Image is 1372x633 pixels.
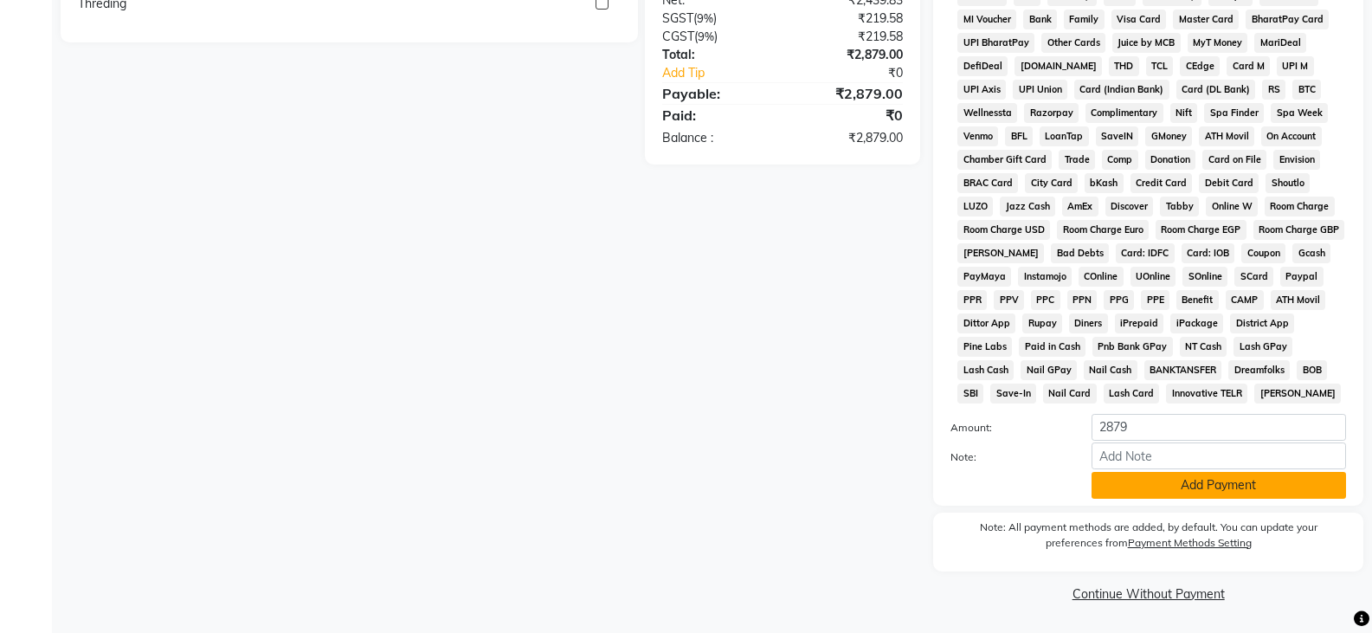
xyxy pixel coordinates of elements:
[957,126,998,146] span: Venmo
[1115,313,1164,333] span: iPrepaid
[1206,197,1258,216] span: Online W
[1266,173,1310,193] span: Shoutlo
[1254,33,1306,53] span: MariDeal
[957,360,1014,380] span: Lash Cash
[649,105,783,126] div: Paid:
[937,420,1078,436] label: Amount:
[957,220,1050,240] span: Room Charge USD
[1104,290,1134,310] span: PPG
[1145,126,1192,146] span: GMoney
[937,449,1078,465] label: Note:
[1015,56,1102,76] span: [DOMAIN_NAME]
[957,10,1016,29] span: MI Voucher
[957,56,1008,76] span: DefiDeal
[1111,10,1167,29] span: Visa Card
[1180,337,1227,357] span: NT Cash
[1031,290,1060,310] span: PPC
[1130,173,1193,193] span: Credit Card
[1253,220,1345,240] span: Room Charge GBP
[957,243,1044,263] span: [PERSON_NAME]
[1297,360,1327,380] span: BOB
[957,313,1015,333] span: Dittor App
[1000,197,1055,216] span: Jazz Cash
[1292,80,1321,100] span: BTC
[783,105,916,126] div: ₹0
[1265,197,1335,216] span: Room Charge
[1084,360,1137,380] span: Nail Cash
[1292,243,1330,263] span: Gcash
[783,46,916,64] div: ₹2,879.00
[1023,10,1057,29] span: Bank
[1160,197,1199,216] span: Tabby
[1013,80,1067,100] span: UPI Union
[1156,220,1246,240] span: Room Charge EGP
[1057,220,1149,240] span: Room Charge Euro
[649,28,783,46] div: ( )
[1182,267,1227,287] span: SOnline
[1170,313,1223,333] span: iPackage
[649,10,783,28] div: ( )
[649,83,783,104] div: Payable:
[957,267,1011,287] span: PayMaya
[937,585,1360,604] a: Continue Without Payment
[1116,243,1175,263] span: Card: IDFC
[783,129,916,147] div: ₹2,879.00
[957,103,1017,123] span: Wellnessta
[1062,197,1098,216] span: AmEx
[1166,384,1247,404] span: Innovative TELR
[1024,103,1079,123] span: Razorpay
[783,83,916,104] div: ₹2,879.00
[1234,337,1292,357] span: Lash GPay
[1228,360,1290,380] span: Dreamfolks
[957,80,1006,100] span: UPI Axis
[950,520,1346,558] label: Note: All payment methods are added, by default. You can update your preferences from
[1067,290,1098,310] span: PPN
[1019,337,1085,357] span: Paid in Cash
[957,197,993,216] span: LUZO
[957,337,1012,357] span: Pine Labs
[957,150,1052,170] span: Chamber Gift Card
[1188,33,1248,53] span: MyT Money
[783,10,916,28] div: ₹219.58
[1005,126,1033,146] span: BFL
[1146,56,1174,76] span: TCL
[957,33,1034,53] span: UPI BharatPay
[1271,103,1328,123] span: Spa Week
[1022,313,1062,333] span: Rupay
[1069,313,1108,333] span: Diners
[1041,33,1105,53] span: Other Cards
[1128,535,1252,551] label: Payment Methods Setting
[1109,56,1139,76] span: THD
[805,64,916,82] div: ₹0
[1018,267,1072,287] span: Instamojo
[783,28,916,46] div: ₹219.58
[1144,360,1222,380] span: BANKTANSFER
[1176,290,1219,310] span: Benefit
[957,290,987,310] span: PPR
[1102,150,1138,170] span: Comp
[1130,267,1176,287] span: UOnline
[662,10,693,26] span: SGST
[698,29,714,43] span: 9%
[1271,290,1326,310] span: ATH Movil
[1079,267,1124,287] span: COnline
[1273,150,1320,170] span: Envision
[1025,173,1078,193] span: City Card
[1227,56,1270,76] span: Card M
[1043,384,1097,404] span: Nail Card
[957,384,983,404] span: SBI
[1173,10,1239,29] span: Master Card
[1202,150,1266,170] span: Card on File
[1064,10,1105,29] span: Family
[1261,126,1322,146] span: On Account
[1170,103,1198,123] span: Nift
[1145,150,1196,170] span: Donation
[1059,150,1095,170] span: Trade
[1040,126,1089,146] span: LoanTap
[1277,56,1314,76] span: UPI M
[1254,384,1341,404] span: [PERSON_NAME]
[1141,290,1169,310] span: PPE
[1226,290,1264,310] span: CAMP
[1234,267,1273,287] span: SCard
[1112,33,1181,53] span: Juice by MCB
